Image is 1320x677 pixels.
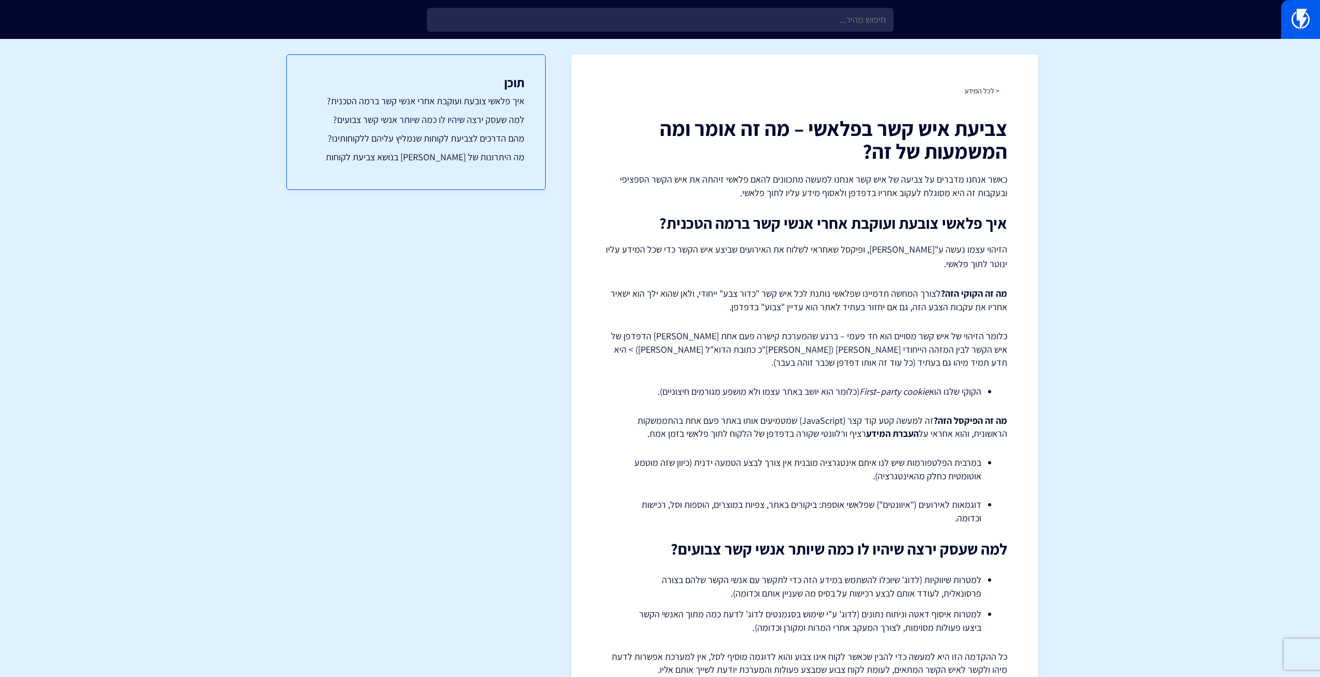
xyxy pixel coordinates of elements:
a: מהם הדרכים לצביעת לקוחות שנמליץ עליהם ללקוחותינו? [308,132,524,145]
li: דוגמאות לאירועים ("איוונטים") שפלאשי אוספת: ביקורים באתר, צפיות במוצרים, הוספות וסל, רכישות וכדומה. [629,498,981,524]
input: חיפוש מהיר... [427,8,894,32]
a: מה היתרונות של [PERSON_NAME] בנושא צביעת לקוחות [308,150,524,164]
a: < לכל המידע [965,86,999,95]
p: זה למעשה קטע קוד קצר (JavaScript) שמטמיעים אותו באתר פעם אחת בהתממשקות הראשונית, והוא אחראי על רצ... [603,414,1007,440]
strong: מה זה הפיקסל הזה? [934,415,1007,426]
strong: מה זה הקוקי הזה? [941,287,1007,299]
h3: תוכן [308,76,524,89]
em: party cookie [881,385,929,397]
li: במרבית הפלטפורמות שיש לנו איתם אינטגרציה מובנית אין צורך לבצע הטמעה ידנית (כיוון שזה מוטמע אוטומט... [629,456,981,482]
p: הזיהוי עצמו נעשה ע"[PERSON_NAME], ופיקסל שאחראי לשלוח את האירועים שביצע איש הקשר כדי שכל המידע על... [603,242,1007,271]
li: הקוקי שלנו הוא – (כלומר הוא יושב באתר עצמו ולא מושפע מגורמים חיצוניים). [629,385,981,398]
strong: העברת המידע [866,427,919,439]
p: כל ההקדמה הזו היא למעשה כדי להבין שכאשר לקוח אינו צבוע והוא לדוגמה מוסיף לסל, אין למערכת אפשרות ל... [603,650,1007,676]
h1: צביעת איש קשר בפלאשי – מה זה אומר ומה המשמעות של זה? [603,117,1007,162]
li: למטרות איסוף דאטה וניתוח נתונים (לדוג' ע"י שימוש בסגמנטים לדוג' לדעת כמה מתוך האנשי הקשר ביצעו פע... [629,607,981,634]
li: למטרות שיווקיות (לדוג' שיוכלו להשתמש במידע הזה כדי לתקשר עם אנשי הקשר שלהם בצורה פרסונאלית, לעודד... [629,573,981,600]
em: First [859,385,876,397]
h2: למה שעסק ירצה שיהיו לו כמה שיותר אנשי קשר צבועים? [603,541,1007,558]
p: כאשר אנחנו מדברים על צביעה של איש קשר אנחנו למעשה מתכוונים להאם פלאשי זיהתה את איש הקשר הספציפי ו... [603,173,1007,199]
h2: איך פלאשי צובעת ועוקבת אחרי אנשי קשר ברמה הטכנית? [603,215,1007,232]
p: לצורך המחשה תדמיינו שפלאשי נותנת לכל איש קשר "כדור צבע" ייחודי, ולאן שהוא ילך הוא ישאיר אחריו את ... [603,287,1007,313]
a: למה שעסק ירצה שיהיו לו כמה שיותר אנשי קשר צבועים? [308,113,524,127]
a: איך פלאשי צובעת ועוקבת אחרי אנשי קשר ברמה הטכנית? [308,94,524,108]
p: כלומר הזיהוי של איש קשר מסויים הוא חד פעמי – ברגע שהמערכת קישרה פעם אחת [PERSON_NAME] הדפדפן של א... [603,329,1007,369]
